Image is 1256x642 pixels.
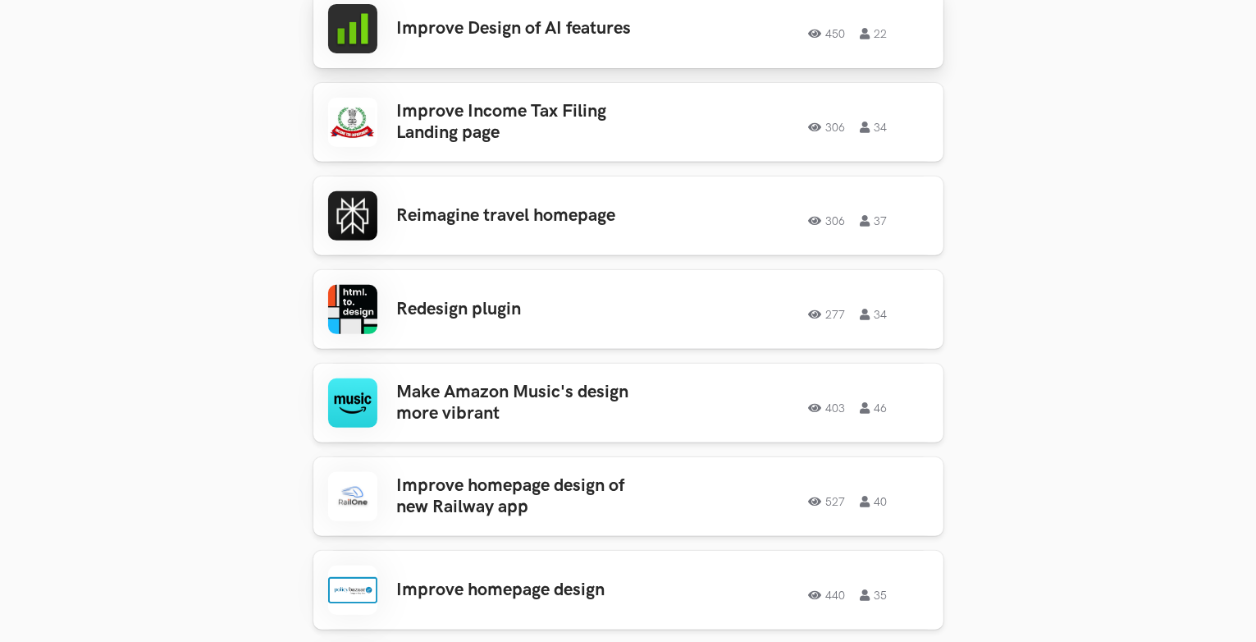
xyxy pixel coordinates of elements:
[313,364,943,443] a: Make Amazon Music's design more vibrant40346
[809,122,846,133] span: 306
[809,496,846,507] span: 527
[313,83,943,162] a: Improve Income Tax Filing Landing page30634
[861,215,888,227] span: 37
[861,28,888,39] span: 22
[809,28,846,39] span: 450
[861,589,888,601] span: 35
[397,205,653,227] h3: Reimagine travel homepage
[861,309,888,320] span: 34
[809,309,846,320] span: 277
[313,177,943,255] a: Reimagine travel homepage30637
[313,551,943,630] a: Improve homepage design 440 35
[397,475,653,519] h3: Improve homepage design of new Railway app
[397,18,653,39] h3: Improve Design of AI features
[809,402,846,414] span: 403
[861,122,888,133] span: 34
[397,101,653,144] h3: Improve Income Tax Filing Landing page
[313,457,943,536] a: Improve homepage design of new Railway app 527 40
[397,580,653,601] h3: Improve homepage design
[861,402,888,414] span: 46
[313,270,943,349] a: Redesign plugin27734
[809,215,846,227] span: 306
[397,382,653,425] h3: Make Amazon Music's design more vibrant
[861,496,888,507] span: 40
[397,299,653,320] h3: Redesign plugin
[809,589,846,601] span: 440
